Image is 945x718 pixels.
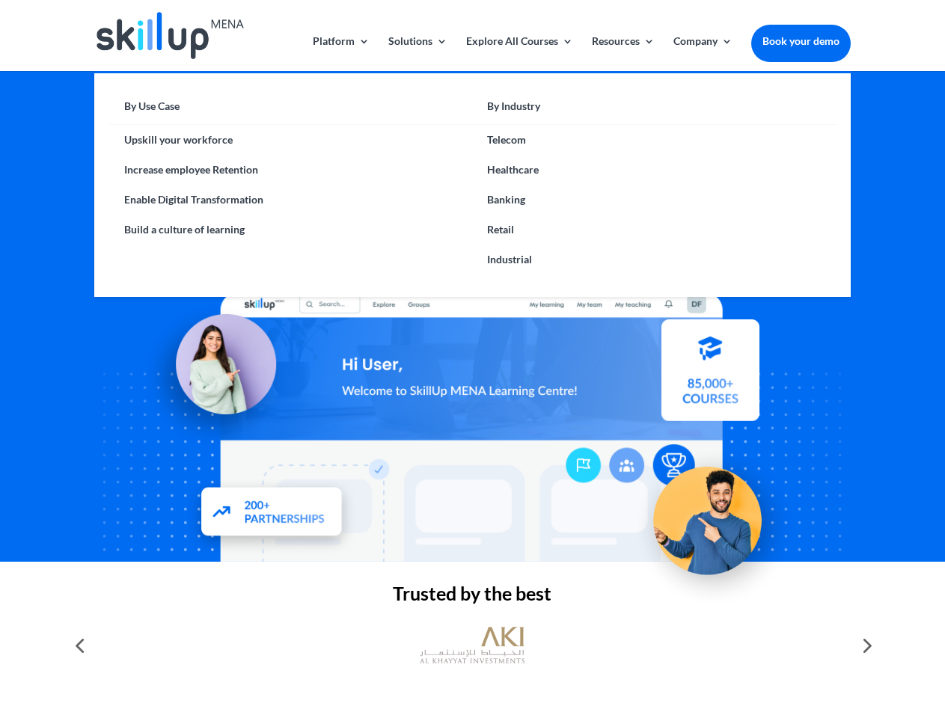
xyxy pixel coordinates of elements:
[140,298,291,449] img: Learning Management Solution - SkillUp
[94,584,850,610] h2: Trusted by the best
[472,185,835,215] a: Banking
[592,36,655,71] a: Resources
[466,36,573,71] a: Explore All Courses
[109,185,472,215] a: Enable Digital Transformation
[661,325,759,427] img: Courses library - SkillUp MENA
[186,473,359,554] img: Partners - SkillUp Mena
[109,215,472,245] a: Build a culture of learning
[472,96,835,125] a: By Industry
[751,25,851,58] a: Book your demo
[472,245,835,274] a: Industrial
[472,125,835,155] a: Telecom
[420,619,525,672] img: al khayyat investments logo
[673,36,733,71] a: Company
[472,155,835,185] a: Healthcare
[631,435,798,601] img: Upskill your workforce - SkillUp
[109,125,472,155] a: Upskill your workforce
[109,96,472,125] a: By Use Case
[97,12,243,59] img: Skillup Mena
[109,155,472,185] a: Increase employee Retention
[472,215,835,245] a: Retail
[388,36,447,71] a: Solutions
[313,36,370,71] a: Platform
